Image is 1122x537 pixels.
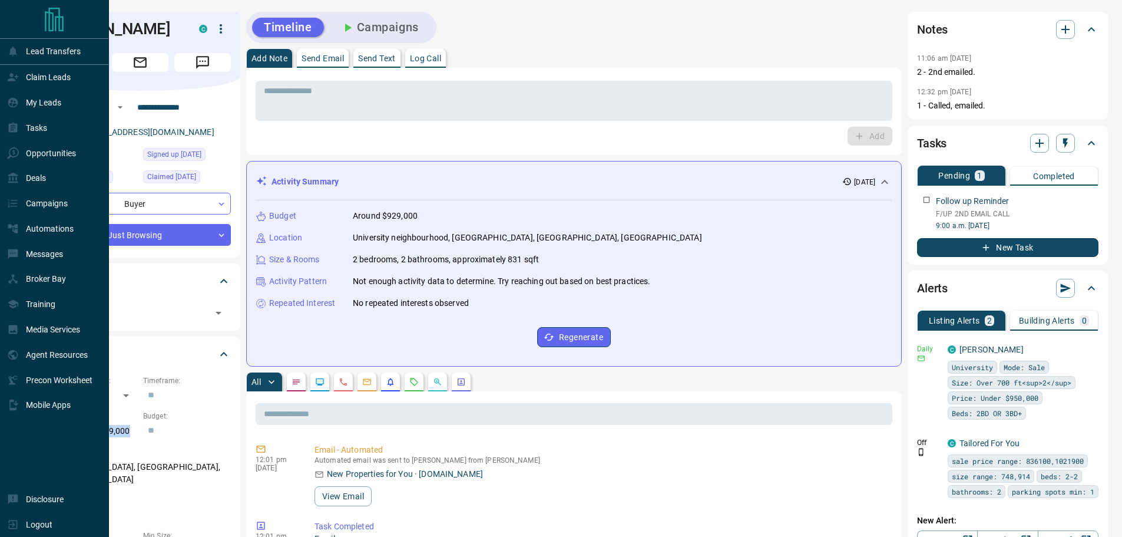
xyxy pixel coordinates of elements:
[1082,317,1087,325] p: 0
[854,177,875,187] p: [DATE]
[49,267,231,295] div: Tags
[1033,172,1075,180] p: Completed
[329,18,431,37] button: Campaigns
[210,305,227,321] button: Open
[147,171,196,183] span: Claimed [DATE]
[358,54,396,62] p: Send Text
[49,447,231,457] p: Areas Searched:
[269,210,296,222] p: Budget
[353,275,651,288] p: Not enough activity data to determine. Try reaching out based on best practices.
[49,193,231,215] div: Buyer
[917,354,925,363] svg: Email
[936,220,1098,231] p: 9:00 a.m. [DATE]
[256,464,297,472] p: [DATE]
[269,275,327,288] p: Activity Pattern
[917,274,1098,302] div: Alerts
[952,455,1084,467] span: sale price range: 836100,1021900
[936,195,1009,207] p: Follow up Reminder
[917,129,1098,157] div: Tasks
[952,407,1022,419] span: Beds: 2BD OR 3BD+
[948,439,956,447] div: condos.ca
[353,210,418,222] p: Around $929,000
[917,344,941,354] p: Daily
[917,100,1098,112] p: 1 - Called, emailed.
[272,176,339,188] p: Activity Summary
[917,54,971,62] p: 11:06 am [DATE]
[987,317,992,325] p: 2
[315,456,888,464] p: Automated email was sent to [PERSON_NAME] from [PERSON_NAME]
[1012,486,1094,498] span: parking spots min: 1
[49,495,231,506] p: Motivation:
[49,224,231,246] div: Just Browsing
[49,19,181,38] h1: [PERSON_NAME]
[959,439,1020,448] a: Tailored For You
[315,377,325,387] svg: Lead Browsing Activity
[269,253,320,266] p: Size & Rooms
[917,238,1098,257] button: New Task
[302,54,344,62] p: Send Email
[456,377,466,387] svg: Agent Actions
[174,53,231,72] span: Message
[292,377,301,387] svg: Notes
[256,171,892,193] div: Activity Summary[DATE]
[353,232,702,244] p: University neighbourhood, [GEOGRAPHIC_DATA], [GEOGRAPHIC_DATA], [GEOGRAPHIC_DATA]
[948,345,956,354] div: condos.ca
[251,54,287,62] p: Add Note
[917,15,1098,44] div: Notes
[143,411,231,421] p: Budget:
[269,232,302,244] p: Location
[147,149,201,160] span: Signed up [DATE]
[112,53,168,72] span: Email
[433,377,442,387] svg: Opportunities
[315,520,888,533] p: Task Completed
[936,209,1098,219] p: F/UP 2ND EMAIL CALL
[49,340,231,368] div: Criteria
[952,377,1071,388] span: Size: Over 700 ft<sup>2</sup>
[269,297,335,309] p: Repeated Interest
[917,279,948,298] h2: Alerts
[917,20,948,39] h2: Notes
[81,127,214,137] a: [EMAIL_ADDRESS][DOMAIN_NAME]
[113,100,127,114] button: Open
[362,377,372,387] svg: Emails
[315,444,888,456] p: Email - Automated
[917,134,946,153] h2: Tasks
[952,392,1038,404] span: Price: Under $950,000
[1019,317,1075,325] p: Building Alerts
[256,456,297,464] p: 12:01 pm
[143,170,231,187] div: Sat Sep 13 2025
[410,54,441,62] p: Log Call
[251,378,261,386] p: All
[339,377,348,387] svg: Calls
[327,468,483,480] p: New Properties for You · [DOMAIN_NAME]
[952,486,1001,498] span: bathrooms: 2
[952,361,993,373] span: University
[917,66,1098,78] p: 2 - 2nd emailed.
[199,25,207,33] div: condos.ca
[353,297,469,309] p: No repeated interests observed
[49,457,231,489] p: [GEOGRAPHIC_DATA], [GEOGRAPHIC_DATA], [GEOGRAPHIC_DATA]
[353,253,539,266] p: 2 bedrooms, 2 bathrooms, approximately 831 sqft
[537,327,611,347] button: Regenerate
[1041,470,1078,482] span: beds: 2-2
[917,515,1098,527] p: New Alert:
[143,148,231,164] div: Fri Sep 12 2025
[917,448,925,456] svg: Push Notification Only
[917,88,971,96] p: 12:32 pm [DATE]
[952,470,1030,482] span: size range: 748,914
[938,172,970,180] p: Pending
[977,172,982,180] p: 1
[386,377,395,387] svg: Listing Alerts
[409,377,419,387] svg: Requests
[315,486,372,506] button: View Email
[252,18,324,37] button: Timeline
[929,317,980,325] p: Listing Alerts
[1004,361,1045,373] span: Mode: Sale
[917,437,941,448] p: Off
[959,345,1024,354] a: [PERSON_NAME]
[143,375,231,386] p: Timeframe:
